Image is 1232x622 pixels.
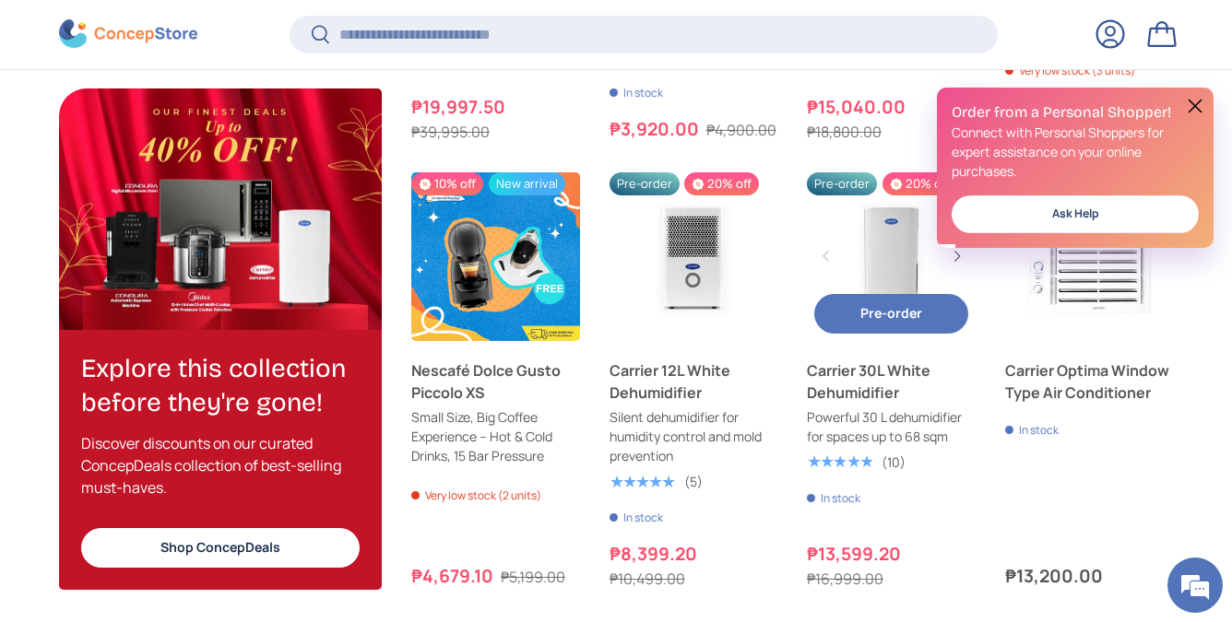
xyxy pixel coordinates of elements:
span: Pre-order [860,304,922,322]
p: Connect with Personal Shoppers for expert assistance on your online purchases. [952,123,1199,181]
span: Pre-order [610,172,680,195]
a: Carrier 30L White Dehumidifier [807,172,976,341]
h2: Order from a Personal Shopper! [952,102,1199,123]
span: New arrival [489,172,565,195]
a: Shop ConcepDeals [81,528,360,568]
a: Carrier 30L White Dehumidifier [807,359,976,404]
a: Explore this collection before they're gone! [59,88,382,330]
a: Carrier 12L White Dehumidifier [610,172,778,341]
img: ConcepStore [59,20,197,49]
a: Nescafé Dolce Gusto Piccolo XS [411,359,580,404]
a: Carrier Optima Window Type Air Conditioner [1005,359,1174,404]
span: 10% off [411,172,483,195]
span: 20% off [883,172,957,195]
a: Nescafé Dolce Gusto Piccolo XS [411,172,580,341]
span: 20% off [684,172,759,195]
a: Ask Help [952,195,1199,233]
h2: Explore this collection before they're gone! [81,352,360,419]
a: Carrier 12L White Dehumidifier [610,359,778,404]
button: Pre-order [814,294,968,334]
p: Discover discounts on our curated ConcepDeals collection of best-selling must-haves. [81,432,360,499]
span: Pre-order [807,172,877,195]
a: Carrier Optima Window Type Air Conditioner [1005,172,1174,341]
